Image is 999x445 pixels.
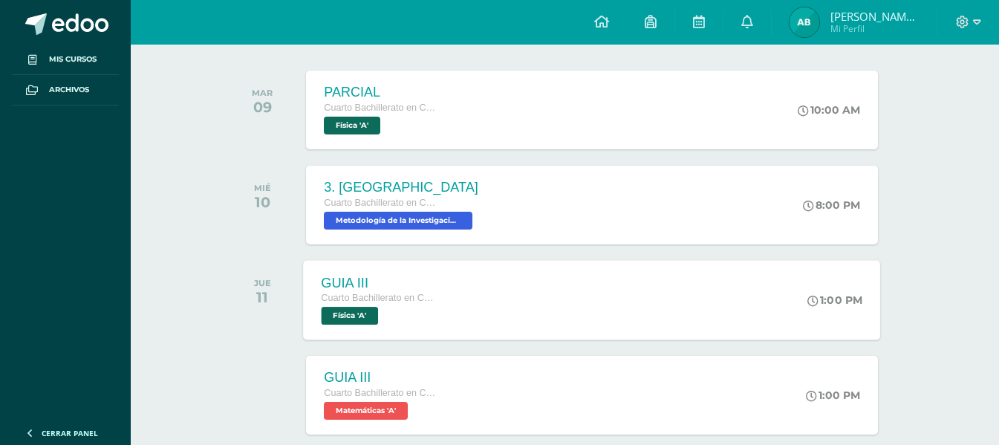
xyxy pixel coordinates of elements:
[49,53,97,65] span: Mis cursos
[830,22,920,35] span: Mi Perfil
[322,307,379,325] span: Física 'A'
[322,275,435,290] div: GUIA III
[254,278,271,288] div: JUE
[808,293,863,307] div: 1:00 PM
[798,103,860,117] div: 10:00 AM
[324,402,408,420] span: Matemáticas 'A'
[12,75,119,105] a: Archivos
[324,180,478,195] div: 3. [GEOGRAPHIC_DATA]
[324,370,435,386] div: GUIA III
[12,45,119,75] a: Mis cursos
[324,198,435,208] span: Cuarto Bachillerato en Ciencias Biológicas [PERSON_NAME]. CCLL en Ciencias Biológicas
[324,212,472,230] span: Metodología de la Investigación 'A'
[254,288,271,306] div: 11
[324,103,435,113] span: Cuarto Bachillerato en Ciencias Biológicas [PERSON_NAME]. CCLL en Ciencias Biológicas
[254,193,271,211] div: 10
[790,7,819,37] img: 345e1eacb3c58cc3bd2a5ece63b51f5d.png
[252,88,273,98] div: MAR
[324,388,435,398] span: Cuarto Bachillerato en Ciencias Biológicas [PERSON_NAME]. CCLL en Ciencias Biológicas
[806,389,860,402] div: 1:00 PM
[322,293,435,303] span: Cuarto Bachillerato en Ciencias Biológicas [PERSON_NAME]. CCLL en Ciencias Biológicas
[324,85,435,100] div: PARCIAL
[49,84,89,96] span: Archivos
[42,428,98,438] span: Cerrar panel
[830,9,920,24] span: [PERSON_NAME][DATE]
[324,117,380,134] span: Física 'A'
[254,183,271,193] div: MIÉ
[252,98,273,116] div: 09
[803,198,860,212] div: 8:00 PM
